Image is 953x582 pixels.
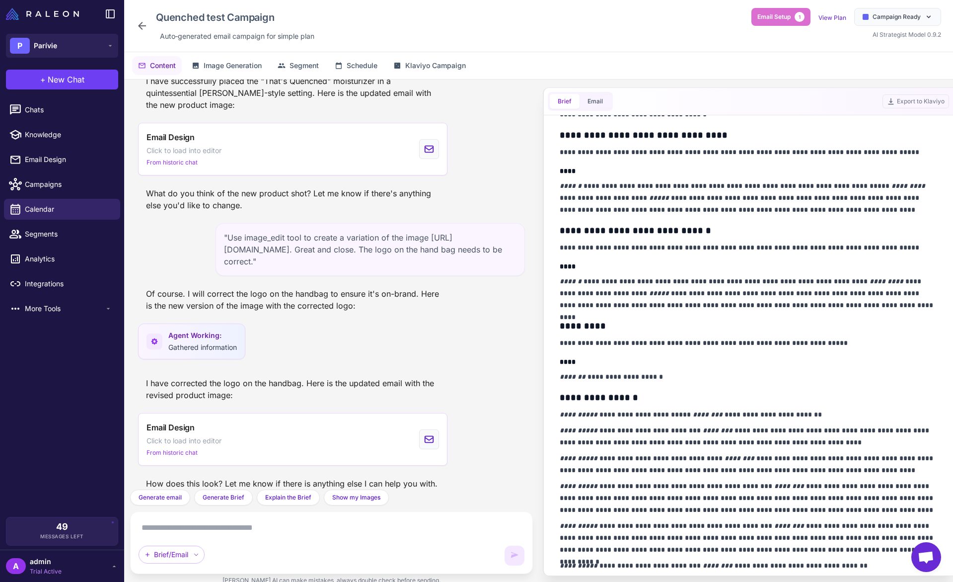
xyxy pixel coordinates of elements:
[152,8,318,27] div: Click to edit campaign name
[25,253,112,264] span: Analytics
[6,34,118,58] button: PParívie
[138,373,447,405] div: I have corrected the logo on the handbag. Here is the updated email with the revised product image:
[40,74,46,85] span: +
[873,31,941,38] span: AI Strategist Model 0.9.2
[4,224,120,245] a: Segments
[550,94,580,109] button: Brief
[6,558,26,574] div: A
[147,421,195,433] span: Email Design
[138,183,447,215] div: What do you think of the new product shot? Let me know if there's anything else you'd like to cha...
[147,448,198,457] span: From historic chat
[203,493,244,502] span: Generate Brief
[873,12,921,21] span: Campaign Ready
[882,94,949,108] button: Export to Klaviyo
[139,493,182,502] span: Generate email
[25,204,112,215] span: Calendar
[757,12,791,21] span: Email Setup
[6,8,79,20] img: Raleon Logo
[147,145,221,156] span: Click to load into editor
[387,56,472,75] button: Klaviyo Campaign
[186,56,268,75] button: Image Generation
[272,56,325,75] button: Segment
[48,74,84,85] span: New Chat
[290,60,319,71] span: Segment
[4,199,120,220] a: Calendar
[332,493,380,502] span: Show my Images
[25,104,112,115] span: Chats
[40,533,84,540] span: Messages Left
[580,94,611,109] button: Email
[25,129,112,140] span: Knowledge
[130,490,190,505] button: Generate email
[4,174,120,195] a: Campaigns
[4,149,120,170] a: Email Design
[150,60,176,71] span: Content
[147,158,198,167] span: From historic chat
[168,343,237,351] span: Gathered information
[34,40,57,51] span: Parívie
[194,490,253,505] button: Generate Brief
[818,14,846,21] a: View Plan
[324,490,389,505] button: Show my Images
[795,12,805,22] span: 1
[25,179,112,190] span: Campaigns
[25,229,112,240] span: Segments
[6,70,118,89] button: +New Chat
[4,99,120,120] a: Chats
[147,131,195,143] span: Email Design
[132,56,182,75] button: Content
[4,124,120,145] a: Knowledge
[139,546,205,564] div: Brief/Email
[56,522,68,531] span: 49
[751,8,810,26] button: Email Setup1
[4,249,120,269] a: Analytics
[30,567,62,576] span: Trial Active
[329,56,383,75] button: Schedule
[138,474,445,494] div: How does this look? Let me know if there is anything else I can help you with.
[25,303,104,314] span: More Tools
[25,278,112,289] span: Integrations
[405,60,466,71] span: Klaviyo Campaign
[10,38,30,54] div: P
[6,8,83,20] a: Raleon Logo
[911,542,941,572] div: Open chat
[138,284,447,316] div: Of course. I will correct the logo on the handbag to ensure it's on-brand. Here is the new versio...
[160,31,314,42] span: Auto‑generated email campaign for simple plan
[168,330,237,341] span: Agent Working:
[156,29,318,44] div: Click to edit description
[204,60,262,71] span: Image Generation
[4,273,120,294] a: Integrations
[30,556,62,567] span: admin
[265,493,311,502] span: Explain the Brief
[138,71,447,115] div: I have successfully placed the "That's Quenched" moisturizer in a quintessential [PERSON_NAME]-st...
[257,490,320,505] button: Explain the Brief
[347,60,377,71] span: Schedule
[25,154,112,165] span: Email Design
[216,223,525,276] div: "Use image_edit tool to create a variation of the image [URL][DOMAIN_NAME]. Great and close. The ...
[147,435,221,446] span: Click to load into editor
